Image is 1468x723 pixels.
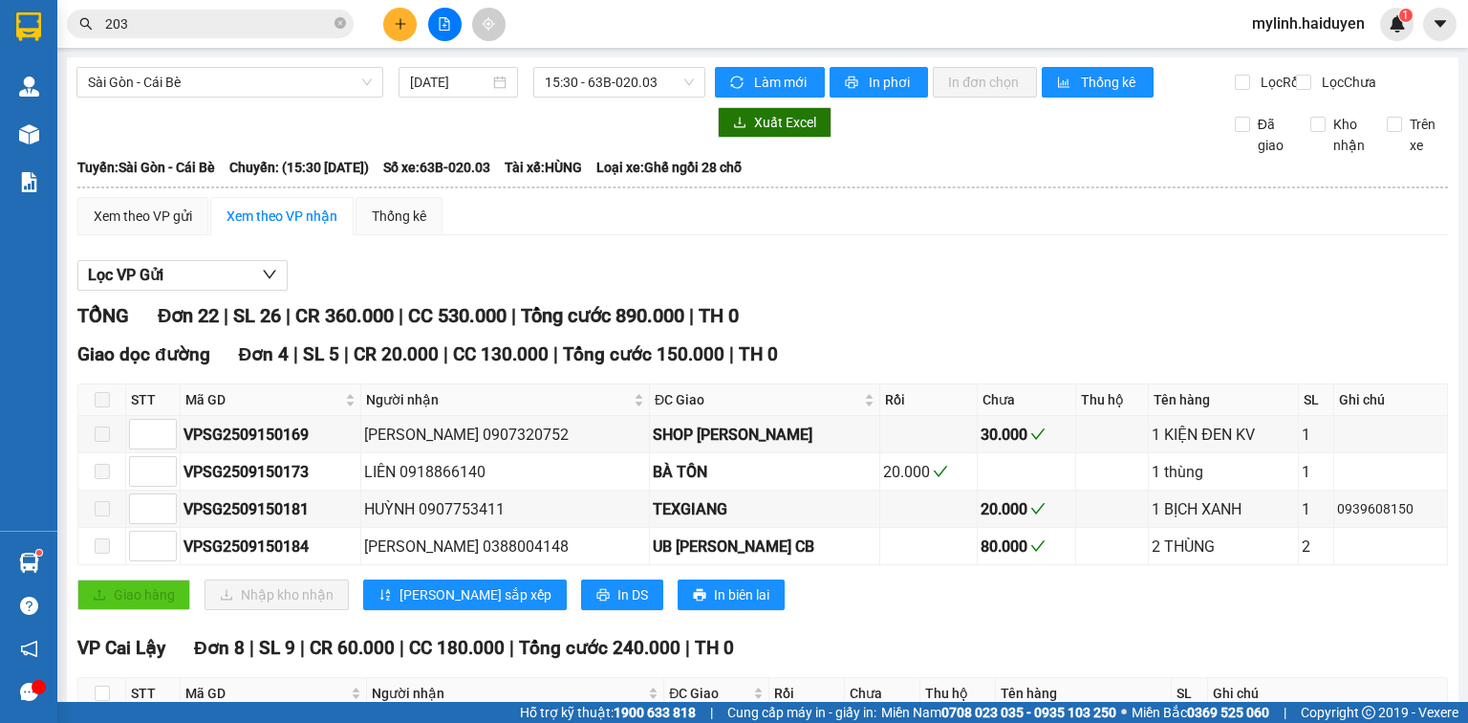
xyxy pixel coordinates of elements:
div: 20.000 [981,497,1072,521]
span: mylinh.haiduyen [1237,11,1380,35]
span: Đơn 8 [194,637,245,659]
sup: 1 [1399,9,1413,22]
th: Rồi [769,678,845,710]
div: VPSG2509150169 [183,423,357,447]
span: | [685,637,690,659]
td: VPSG2509150173 [181,453,361,491]
span: Mã GD [185,389,341,410]
span: | [511,304,516,327]
div: SHOP [PERSON_NAME] [653,423,876,447]
div: LIÊN 0918866140 [364,460,646,484]
span: TH 0 [695,637,734,659]
span: CR 60.000 [310,637,395,659]
span: | [443,343,448,365]
div: 1 [1302,423,1330,447]
span: download [733,116,746,131]
button: Lọc VP Gửi [77,260,288,291]
th: SL [1299,384,1334,416]
span: Hỗ trợ kỹ thuật: [520,702,696,723]
button: printerIn biên lai [678,580,785,610]
div: Xem theo VP nhận [227,206,337,227]
span: CR 20.000 [354,343,439,365]
span: notification [20,640,38,658]
span: Miền Nam [881,702,1116,723]
span: Đơn 4 [239,343,290,365]
span: SL 9 [259,637,295,659]
td: VPSG2509150181 [181,491,361,528]
span: | [293,343,298,365]
button: uploadGiao hàng [77,580,190,610]
div: VPSG2509150184 [183,535,357,559]
input: Tìm tên, số ĐT hoặc mã đơn [105,13,331,34]
div: 0939608150 [1337,498,1444,519]
span: TỔNG [77,304,129,327]
span: check [1030,427,1046,442]
button: printerIn phơi [830,67,928,98]
span: Số xe: 63B-020.03 [383,157,490,178]
span: 1 [1402,9,1409,22]
div: 2 [1302,535,1330,559]
span: Lọc VP Gửi [88,263,163,287]
div: 2 THÙNG [1152,535,1295,559]
button: caret-down [1423,8,1457,41]
button: sort-ascending[PERSON_NAME] sắp xếp [363,580,567,610]
th: Ghi chú [1208,678,1448,710]
span: | [689,304,694,327]
span: ⚪️ [1121,709,1127,716]
span: CC 130.000 [453,343,549,365]
div: HẰNG [163,62,357,85]
span: 15:30 - 63B-020.03 [545,68,695,97]
div: 1 thùng [1152,460,1295,484]
span: | [509,637,514,659]
span: Giao dọc đường [77,343,210,365]
sup: 1 [36,550,42,556]
span: | [1284,702,1286,723]
span: printer [693,588,706,603]
span: Đã giao [1250,114,1297,156]
div: 1 [1302,460,1330,484]
span: In biên lai [714,584,769,605]
span: Làm mới [754,72,810,93]
span: | [344,343,349,365]
span: Tổng cước 240.000 [519,637,680,659]
button: file-add [428,8,462,41]
img: warehouse-icon [19,77,39,97]
span: down [262,267,277,282]
div: 1 [1302,497,1330,521]
div: 1 BỊCH XANH [1152,497,1295,521]
th: STT [126,678,181,710]
div: Thống kê [372,206,426,227]
div: 0933242570 [163,85,357,112]
th: Thu hộ [1076,384,1150,416]
th: Thu hộ [920,678,996,710]
span: file-add [438,17,451,31]
span: Cung cấp máy in - giấy in: [727,702,876,723]
span: MAY HOUSE [16,89,109,156]
span: plus [394,17,407,31]
span: SL 5 [303,343,339,365]
button: aim [472,8,506,41]
img: logo-vxr [16,12,41,41]
span: | [286,304,291,327]
th: Chưa [845,678,920,710]
td: VPSG2509150169 [181,416,361,453]
th: SL [1172,678,1208,710]
th: Tên hàng [1149,384,1299,416]
span: | [399,637,404,659]
button: downloadXuất Excel [718,107,831,138]
span: Thống kê [1081,72,1138,93]
span: check [933,464,948,479]
span: | [553,343,558,365]
span: CC 530.000 [408,304,507,327]
span: Nhận: [163,18,209,38]
div: 30.000 [981,423,1072,447]
span: ĐC Giao [655,389,860,410]
th: Rồi [880,384,979,416]
span: VP Cai Lậy [77,637,165,659]
span: Người nhận [372,683,645,704]
span: sync [730,76,746,91]
img: icon-new-feature [1389,15,1406,33]
span: search [79,17,93,31]
div: 0933242570 [16,62,150,89]
span: Miền Bắc [1132,702,1269,723]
